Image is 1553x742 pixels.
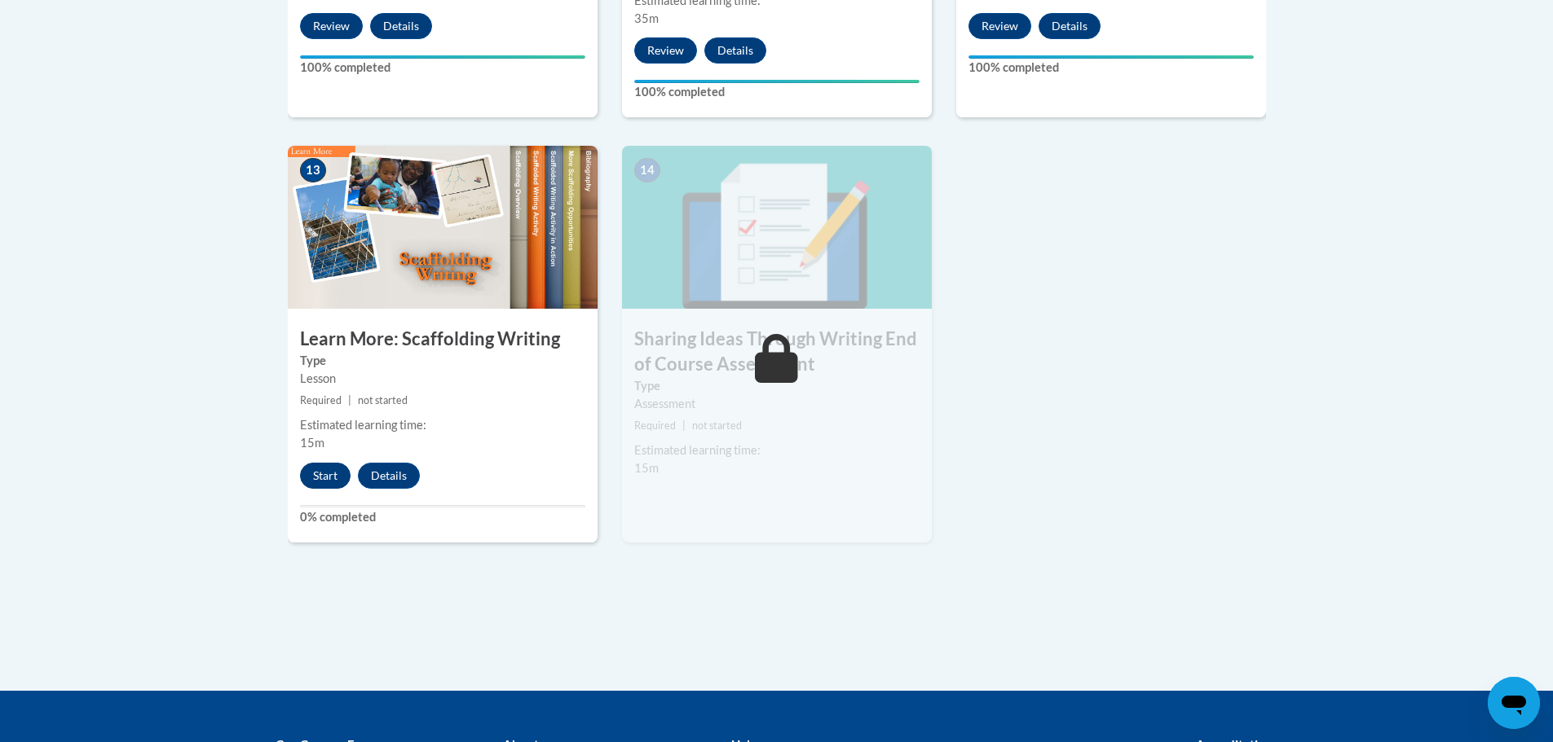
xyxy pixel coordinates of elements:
[634,441,920,459] div: Estimated learning time:
[300,463,351,489] button: Start
[300,352,585,370] label: Type
[300,55,585,59] div: Your progress
[300,394,342,406] span: Required
[288,146,598,309] img: Course Image
[634,461,659,475] span: 15m
[370,13,432,39] button: Details
[300,370,585,388] div: Lesson
[634,80,920,83] div: Your progress
[634,37,697,64] button: Review
[300,158,326,182] span: 13
[634,11,659,25] span: 35m
[622,327,932,377] h3: Sharing Ideas Through Writing End of Course Assessment
[300,13,363,39] button: Review
[1039,13,1101,39] button: Details
[968,55,1254,59] div: Your progress
[634,377,920,395] label: Type
[300,416,585,434] div: Estimated learning time:
[634,395,920,413] div: Assessment
[692,419,742,432] span: not started
[682,419,686,432] span: |
[348,394,351,406] span: |
[300,508,585,526] label: 0% completed
[704,37,766,64] button: Details
[1488,677,1540,729] iframe: Button to launch messaging window
[634,158,660,182] span: 14
[968,59,1254,77] label: 100% completed
[300,59,585,77] label: 100% completed
[968,13,1031,39] button: Review
[300,436,324,450] span: 15m
[634,419,676,432] span: Required
[634,83,920,101] label: 100% completed
[358,394,408,406] span: not started
[622,146,932,309] img: Course Image
[358,463,420,489] button: Details
[288,327,598,352] h3: Learn More: Scaffolding Writing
